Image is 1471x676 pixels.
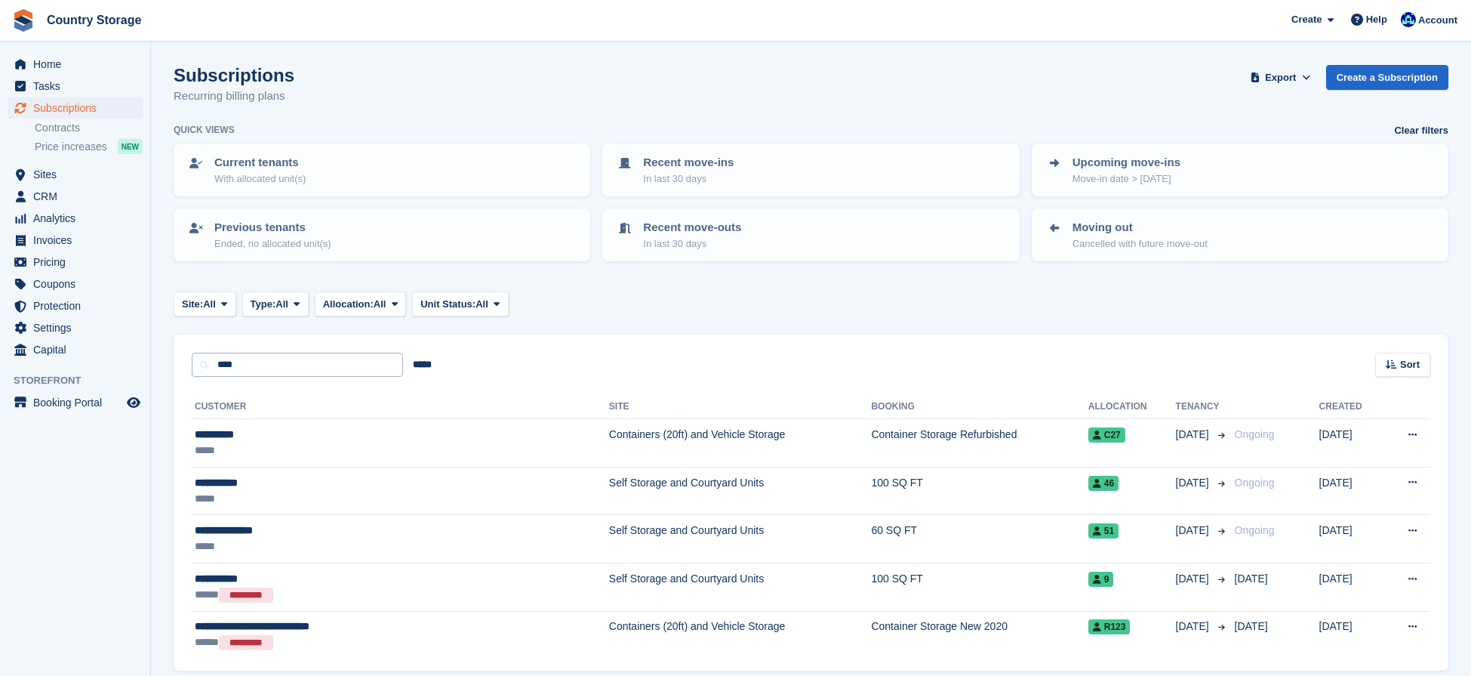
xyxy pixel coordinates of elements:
[1248,65,1314,90] button: Export
[1319,467,1383,515] td: [DATE]
[174,88,294,105] p: Recurring billing plans
[8,230,143,251] a: menu
[1366,12,1387,27] span: Help
[1033,210,1447,260] a: Moving out Cancelled with future move-out
[33,273,124,295] span: Coupons
[609,563,872,611] td: Self Storage and Courtyard Units
[1072,171,1180,187] p: Move-in date > [DATE]
[33,317,124,338] span: Settings
[871,563,1088,611] td: 100 SQ FT
[33,252,124,273] span: Pricing
[14,373,150,388] span: Storefront
[1176,395,1229,419] th: Tenancy
[203,297,216,312] span: All
[8,392,143,413] a: menu
[1265,70,1296,85] span: Export
[1418,13,1457,28] span: Account
[643,236,741,252] p: In last 30 days
[33,97,124,119] span: Subscriptions
[8,295,143,316] a: menu
[1176,619,1212,634] span: [DATE]
[315,292,407,316] button: Allocation: All
[118,139,143,154] div: NEW
[643,219,741,236] p: Recent move-outs
[1235,428,1275,440] span: Ongoing
[1033,145,1447,195] a: Upcoming move-ins Move-in date > [DATE]
[33,76,124,97] span: Tasks
[214,171,306,187] p: With allocated unit(s)
[33,186,124,207] span: CRM
[8,208,143,229] a: menu
[8,97,143,119] a: menu
[871,611,1088,659] td: Container Storage New 2020
[1088,572,1114,587] span: 9
[412,292,508,316] button: Unit Status: All
[1401,12,1416,27] img: Alison Dalnas
[1176,523,1212,539] span: [DATE]
[125,394,143,412] a: Preview store
[174,123,235,137] h6: Quick views
[8,273,143,295] a: menu
[1235,477,1275,489] span: Ongoing
[33,164,124,185] span: Sites
[609,515,872,563] td: Self Storage and Courtyard Units
[174,292,236,316] button: Site: All
[1319,515,1383,563] td: [DATE]
[1176,427,1212,443] span: [DATE]
[643,154,734,171] p: Recent move-ins
[192,395,609,419] th: Customer
[33,392,124,413] span: Booking Portal
[174,65,294,85] h1: Subscriptions
[1088,395,1176,419] th: Allocation
[1319,611,1383,659] td: [DATE]
[1326,65,1448,90] a: Create a Subscription
[8,317,143,338] a: menu
[374,297,386,312] span: All
[1394,123,1448,138] a: Clear filters
[33,230,124,251] span: Invoices
[604,145,1017,195] a: Recent move-ins In last 30 days
[8,186,143,207] a: menu
[1235,573,1268,585] span: [DATE]
[1319,563,1383,611] td: [DATE]
[420,297,475,312] span: Unit Status:
[323,297,374,312] span: Allocation:
[1176,475,1212,491] span: [DATE]
[214,219,331,236] p: Previous tenants
[604,210,1017,260] a: Recent move-outs In last 30 days
[8,164,143,185] a: menu
[609,611,872,659] td: Containers (20ft) and Vehicle Storage
[182,297,203,312] span: Site:
[33,208,124,229] span: Analytics
[871,467,1088,515] td: 100 SQ FT
[41,8,147,32] a: Country Storage
[1235,524,1275,536] span: Ongoing
[1072,236,1208,252] p: Cancelled with future move-out
[1319,419,1383,468] td: [DATE]
[35,121,143,135] a: Contracts
[175,145,589,195] a: Current tenants With allocated unit(s)
[8,76,143,97] a: menu
[12,9,35,32] img: stora-icon-8386f47178a22dfd0bd8f6a31ec36ba5ce8667c1dd55bd0f319d3a0aa187defe.svg
[1291,12,1322,27] span: Create
[1072,219,1208,236] p: Moving out
[609,395,872,419] th: Site
[242,292,309,316] button: Type: All
[1319,395,1383,419] th: Created
[251,297,276,312] span: Type:
[1088,619,1131,634] span: R123
[35,138,143,155] a: Price increases NEW
[35,140,107,154] span: Price increases
[1235,620,1268,632] span: [DATE]
[871,395,1088,419] th: Booking
[33,295,124,316] span: Protection
[175,210,589,260] a: Previous tenants Ended, no allocated unit(s)
[275,297,288,312] span: All
[8,339,143,360] a: menu
[643,171,734,187] p: In last 30 days
[214,154,306,171] p: Current tenants
[8,54,143,75] a: menu
[1176,571,1212,587] span: [DATE]
[1400,357,1420,372] span: Sort
[214,236,331,252] p: Ended, no allocated unit(s)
